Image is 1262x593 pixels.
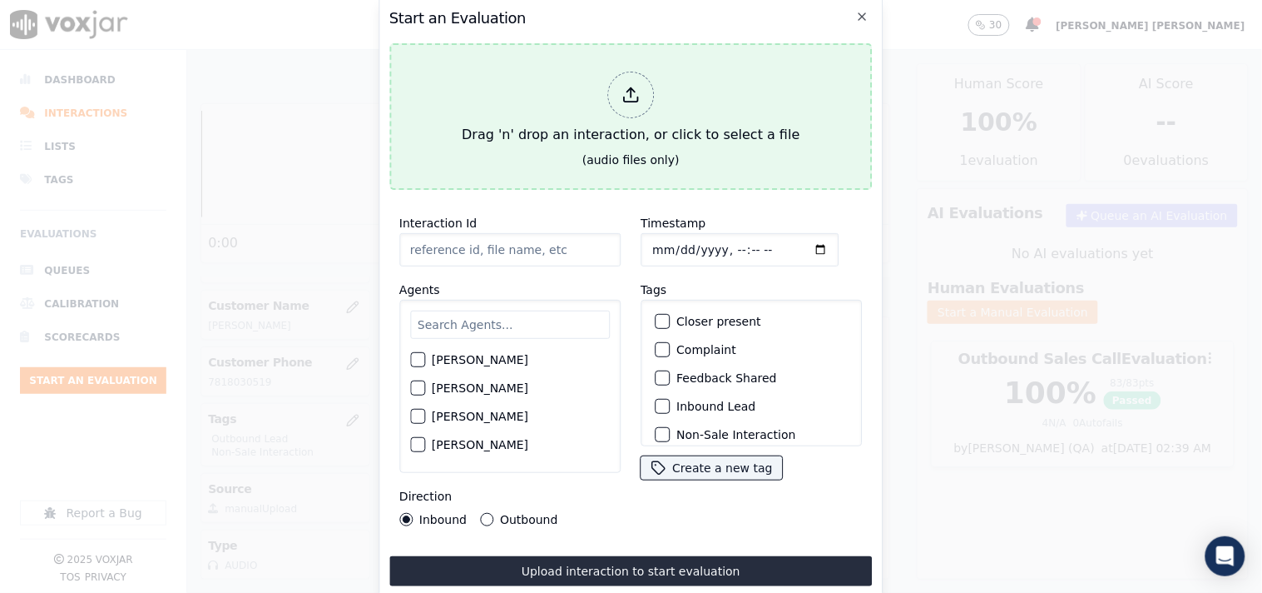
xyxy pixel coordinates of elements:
button: Upload interaction to start evaluation [389,556,873,586]
div: Open Intercom Messenger [1205,536,1245,576]
div: Drag 'n' drop an interaction, or click to select a file [455,65,806,152]
label: Timestamp [641,217,705,230]
label: Inbound [419,514,467,526]
label: Inbound Lead [676,401,755,412]
label: Agents [399,283,440,296]
label: Direction [399,490,452,503]
input: Search Agents... [410,311,610,339]
h2: Start an Evaluation [389,7,873,30]
label: Outbound [500,514,557,526]
label: Non-Sale Interaction [676,429,795,441]
input: reference id, file name, etc [399,233,621,267]
label: [PERSON_NAME] [432,354,528,366]
label: Tags [641,283,666,296]
label: [PERSON_NAME] [432,382,528,394]
label: Complaint [676,344,736,356]
label: Closer present [676,316,761,327]
button: Create a new tag [641,456,782,480]
label: Interaction Id [399,217,477,230]
label: [PERSON_NAME] [432,439,528,451]
label: [PERSON_NAME] [432,411,528,422]
div: (audio files only) [582,152,680,168]
button: Drag 'n' drop an interaction, or click to select a file (audio files only) [389,43,873,190]
label: Feedback Shared [676,372,776,384]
